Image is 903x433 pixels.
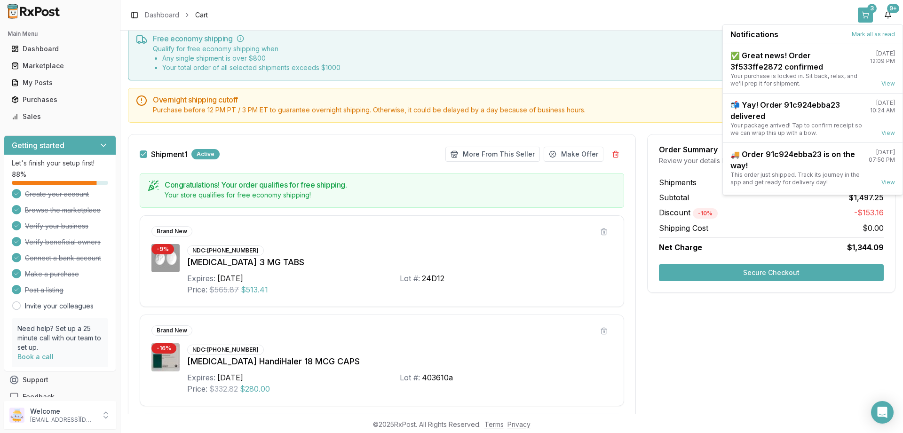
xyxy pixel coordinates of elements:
button: Mark all as read [852,31,895,38]
a: View [881,179,895,186]
a: My Posts [8,74,112,91]
div: [DATE] [876,99,895,107]
p: Need help? Set up a 25 minute call with our team to set up. [17,324,103,352]
span: Net Charge [659,243,702,252]
span: Verify your business [25,221,88,231]
span: Connect a bank account [25,253,101,263]
div: Your store qualifies for free economy shipping! [165,190,616,200]
span: Verify beneficial owners [25,237,101,247]
button: More From This Seller [445,147,540,162]
nav: breadcrumb [145,10,208,20]
a: Marketplace [8,57,112,74]
a: Invite your colleagues [25,301,94,311]
div: - 10 % [693,208,718,219]
div: 3 [867,4,877,13]
p: Welcome [30,407,95,416]
span: Shipping Cost [659,222,708,234]
div: [DATE] [876,149,895,156]
span: Notifications [730,29,778,40]
div: Price: [187,284,207,295]
div: [MEDICAL_DATA] 3 MG TABS [187,256,612,269]
div: Lot #: [400,273,420,284]
span: Discount [659,208,718,217]
div: 403610a [422,372,453,383]
button: Dashboard [4,41,116,56]
img: Trulance 3 MG TABS [151,244,180,272]
span: Shipment 1 [151,150,188,158]
button: Sales [4,109,116,124]
div: Your purchase is locked in. Sit back, relax, and we'll prep it for shipment. [730,72,863,87]
span: $1,344.09 [847,242,884,253]
a: View [881,129,895,137]
span: Make a purchase [25,269,79,279]
div: 24D12 [422,273,444,284]
div: - 16 % [151,343,176,354]
img: Spiriva HandiHaler 18 MCG CAPS [151,343,180,371]
span: -$153.16 [854,207,884,219]
h5: Free economy shipping [153,35,887,42]
a: Dashboard [8,40,112,57]
span: $280.00 [240,383,270,394]
span: Subtotal [659,192,689,203]
div: My Posts [11,78,109,87]
p: Let's finish your setup first! [12,158,108,168]
div: This order just shipped. Track its journey in the app and get ready for delivery day! [730,171,861,186]
span: $1,497.25 [849,192,884,203]
div: Price: [187,383,207,394]
a: Terms [484,420,504,428]
div: Your package arrived! Tap to confirm receipt so we can wrap this up with a bow. [730,122,863,137]
div: Brand New [151,226,192,236]
div: [DATE] [876,50,895,57]
button: My Posts [4,75,116,90]
div: 9+ [887,4,899,13]
button: Marketplace [4,58,116,73]
div: Dashboard [11,44,109,54]
div: ✅ Great news! Order 3f533ffe2872 confirmed [730,50,863,72]
div: 🚚 Order 91c924ebba23 is on the way! [730,149,861,171]
div: Order Summary [659,146,884,153]
li: Any single shipment is over $ 800 [162,54,341,63]
li: Your total order of all selected shipments exceeds $ 1000 [162,63,341,72]
div: Sales [11,112,109,121]
div: [MEDICAL_DATA] HandiHaler 18 MCG CAPS [187,355,612,368]
button: 3 [858,8,873,23]
h5: Overnight shipping cutoff [153,96,887,103]
h5: Congratulations! Your order qualifies for free shipping. [165,181,616,189]
div: [DATE] [217,273,243,284]
span: Feedback [23,392,55,402]
a: Privacy [507,420,531,428]
div: Open Intercom Messenger [871,401,894,424]
span: $565.87 [209,284,239,295]
div: Purchases [11,95,109,104]
div: Expires: [187,372,215,383]
div: - 9 % [151,244,174,254]
div: Marketplace [11,61,109,71]
button: 9+ [880,8,895,23]
div: Brand New [151,325,192,336]
h3: Getting started [12,140,64,151]
span: $332.82 [209,383,238,394]
span: $0.00 [863,222,884,234]
a: Dashboard [145,10,179,20]
a: Purchases [8,91,112,108]
span: Browse the marketplace [25,205,101,215]
img: RxPost Logo [4,4,64,19]
span: Create your account [25,189,89,199]
div: Purchase before 12 PM PT / 3 PM ET to guarantee overnight shipping. Otherwise, it could be delaye... [153,105,887,115]
div: NDC: [PHONE_NUMBER] [187,245,264,256]
a: Book a call [17,353,54,361]
span: Cart [195,10,208,20]
p: [EMAIL_ADDRESS][DOMAIN_NAME] [30,416,95,424]
div: Qualify for free economy shipping when [153,44,341,72]
h2: Main Menu [8,30,112,38]
span: 88 % [12,170,26,179]
button: Make Offer [544,147,603,162]
div: NDC: [PHONE_NUMBER] [187,345,264,355]
button: Feedback [4,388,116,405]
div: 10:24 AM [870,107,895,114]
button: Purchases [4,92,116,107]
span: $513.41 [241,284,268,295]
div: Expires: [187,273,215,284]
img: User avatar [9,408,24,423]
